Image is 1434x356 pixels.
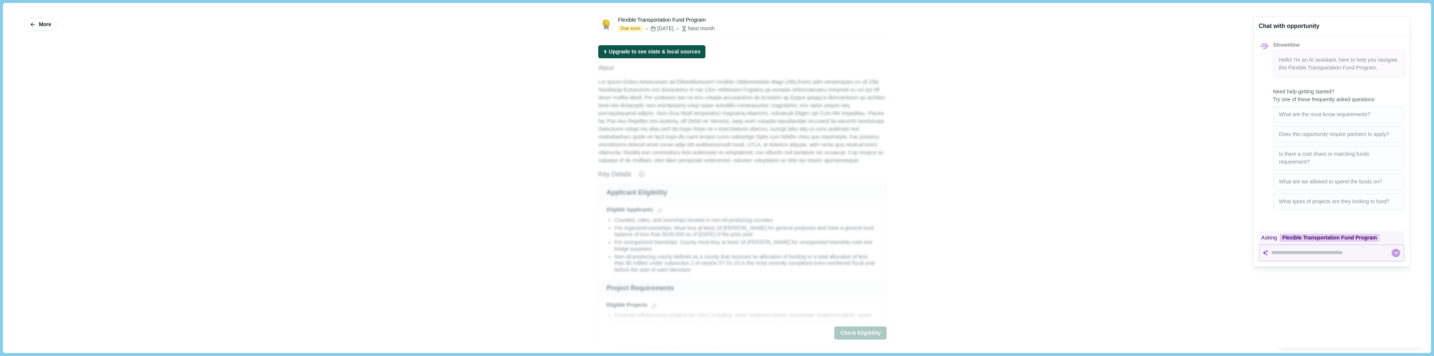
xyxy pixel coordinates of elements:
button: Check Eligibility [834,327,887,340]
span: Need help getting started? Try one of these frequently asked questions: [1273,88,1404,103]
button: Upgrade to see state & local sources [598,45,705,58]
span: More [39,21,51,28]
span: Streamline [1273,42,1300,48]
div: [DATE] [644,25,674,32]
div: Flexible Transportation Fund Program [1280,234,1380,242]
div: Chat with opportunity [1259,22,1320,30]
span: Flexible Transportation Fund Program [1288,65,1376,71]
img: badge.png [599,16,614,31]
button: More [24,18,57,31]
span: Hello! I'm an AI assistant, here to help you navigate this . [1279,57,1397,71]
span: Due soon [618,25,643,32]
div: Asking [1259,231,1404,244]
div: Next month [675,25,715,32]
div: Flexible Transportation Fund Program [618,16,706,24]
